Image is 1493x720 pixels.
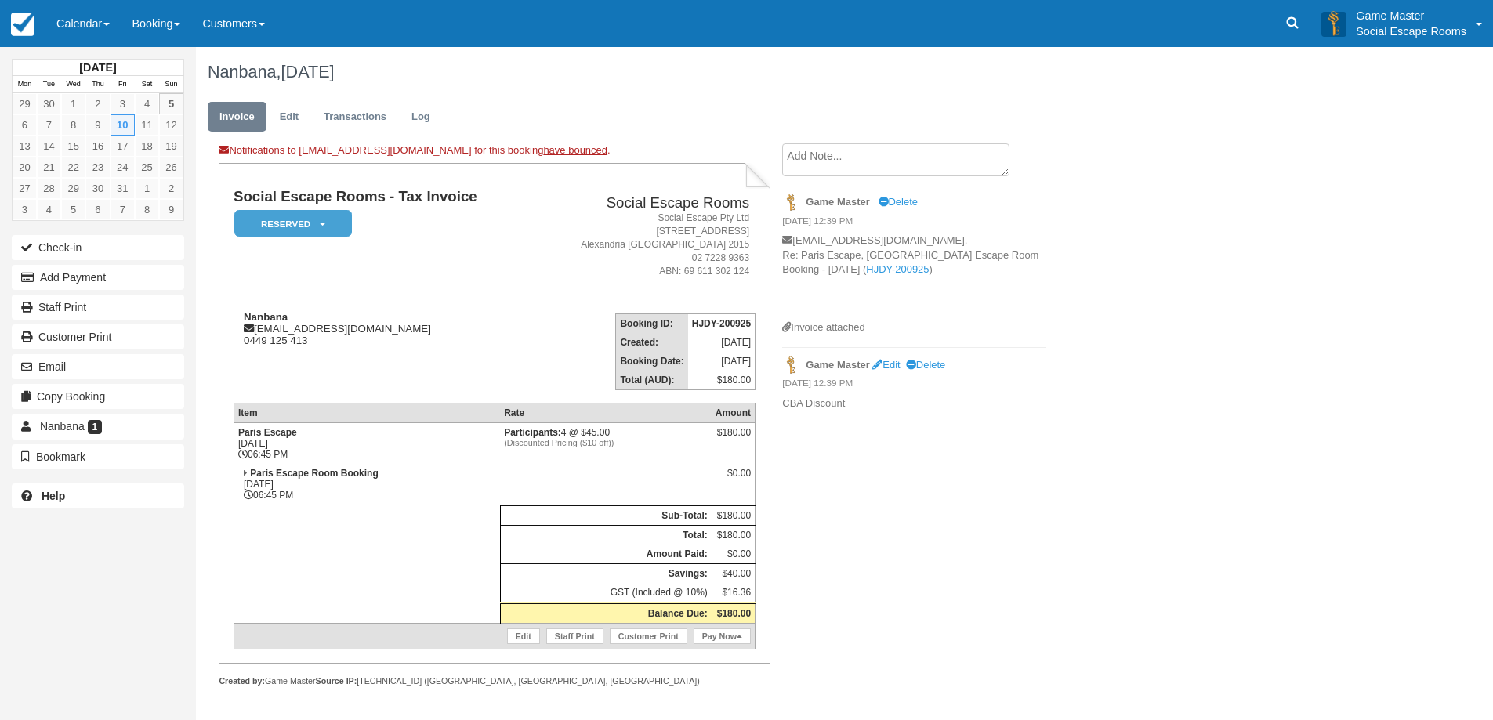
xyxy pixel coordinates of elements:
[782,377,1046,394] em: [DATE] 12:39 PM
[12,265,184,290] button: Add Payment
[37,199,61,220] a: 4
[712,403,756,422] th: Amount
[872,359,900,371] a: Edit
[12,384,184,409] button: Copy Booking
[219,675,770,687] div: Game Master [TECHNICAL_ID] ([GEOGRAPHIC_DATA], [GEOGRAPHIC_DATA], [GEOGRAPHIC_DATA])
[13,136,37,157] a: 13
[85,76,110,93] th: Thu
[85,178,110,199] a: 30
[12,444,184,469] button: Bookmark
[500,545,712,564] th: Amount Paid:
[61,93,85,114] a: 1
[688,371,756,390] td: $180.00
[500,505,712,525] th: Sub-Total:
[546,628,603,644] a: Staff Print
[111,157,135,178] a: 24
[85,136,110,157] a: 16
[806,359,869,371] strong: Game Master
[504,427,561,438] strong: Participants
[234,210,352,237] em: Reserved
[500,563,712,583] th: Savings:
[135,114,159,136] a: 11
[806,196,869,208] strong: Game Master
[244,311,288,323] strong: Nanbana
[616,313,688,333] th: Booking ID:
[906,359,945,371] a: Delete
[312,102,398,132] a: Transactions
[135,136,159,157] a: 18
[234,311,533,346] div: [EMAIL_ADDRESS][DOMAIN_NAME] 0449 125 413
[13,178,37,199] a: 27
[268,102,310,132] a: Edit
[12,414,184,439] a: Nanbana 1
[40,420,85,432] span: Nanbana
[500,602,712,623] th: Balance Due:
[61,136,85,157] a: 15
[159,76,183,93] th: Sun
[219,143,770,163] div: Notifications to [EMAIL_ADDRESS][DOMAIN_NAME] for this booking .
[717,608,751,619] strong: $180.00
[208,63,1304,81] h1: Nanbana,
[782,320,1046,335] div: Invoice attached
[88,420,103,434] span: 1
[694,628,751,644] a: Pay Now
[716,468,751,491] div: $0.00
[135,199,159,220] a: 8
[316,676,357,686] strong: Source IP:
[13,199,37,220] a: 3
[1356,24,1466,39] p: Social Escape Rooms
[539,195,749,212] h2: Social Escape Rooms
[13,93,37,114] a: 29
[712,545,756,564] td: $0.00
[111,76,135,93] th: Fri
[782,396,1046,411] p: CBA Discount
[234,209,346,238] a: Reserved
[12,235,184,260] button: Check-in
[85,199,110,220] a: 6
[500,525,712,545] th: Total:
[507,628,540,644] a: Edit
[879,196,918,208] a: Delete
[61,114,85,136] a: 8
[61,157,85,178] a: 22
[712,525,756,545] td: $180.00
[61,178,85,199] a: 29
[688,333,756,352] td: [DATE]
[37,114,61,136] a: 7
[782,233,1046,320] p: [EMAIL_ADDRESS][DOMAIN_NAME], Re: Paris Escape, [GEOGRAPHIC_DATA] Escape Room Booking - [DATE] ( )
[111,178,135,199] a: 31
[692,318,751,329] strong: HJDY-200925
[37,157,61,178] a: 21
[782,215,1046,232] em: [DATE] 12:39 PM
[238,427,297,438] strong: Paris Escape
[42,490,65,502] b: Help
[85,157,110,178] a: 23
[543,144,607,156] a: have bounced
[159,136,183,157] a: 19
[610,628,687,644] a: Customer Print
[500,422,712,464] td: 4 @ $45.00
[135,178,159,199] a: 1
[85,114,110,136] a: 9
[11,13,34,36] img: checkfront-main-nav-mini-logo.png
[616,333,688,352] th: Created:
[12,354,184,379] button: Email
[12,483,184,508] a: Help
[37,93,61,114] a: 30
[1356,8,1466,24] p: Game Master
[159,93,183,114] a: 5
[111,93,135,114] a: 3
[219,676,265,686] strong: Created by:
[208,102,266,132] a: Invoice
[159,114,183,136] a: 12
[504,438,708,447] em: (Discounted Pricing ($10 off))
[159,157,183,178] a: 26
[234,464,500,505] td: [DATE] 06:45 PM
[712,583,756,603] td: $16.36
[135,93,159,114] a: 4
[13,76,37,93] th: Mon
[135,157,159,178] a: 25
[712,505,756,525] td: $180.00
[135,76,159,93] th: Sat
[13,157,37,178] a: 20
